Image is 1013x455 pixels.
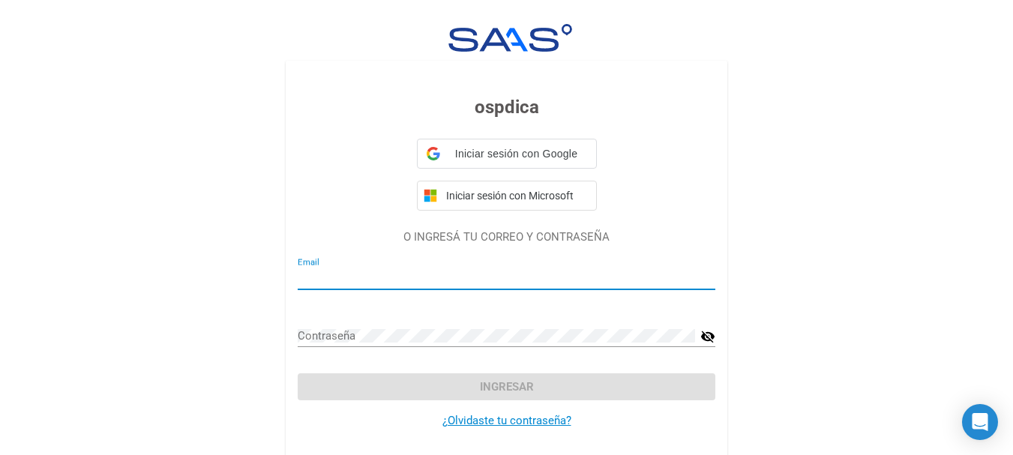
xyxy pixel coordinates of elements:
[962,404,998,440] div: Open Intercom Messenger
[700,328,715,346] mat-icon: visibility_off
[442,414,571,427] a: ¿Olvidaste tu contraseña?
[480,380,534,394] span: Ingresar
[298,94,715,121] h3: ospdica
[298,373,715,400] button: Ingresar
[298,229,715,246] p: O INGRESÁ TU CORREO Y CONTRASEÑA
[417,139,597,169] div: Iniciar sesión con Google
[443,190,590,202] span: Iniciar sesión con Microsoft
[446,146,587,162] span: Iniciar sesión con Google
[417,181,597,211] button: Iniciar sesión con Microsoft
